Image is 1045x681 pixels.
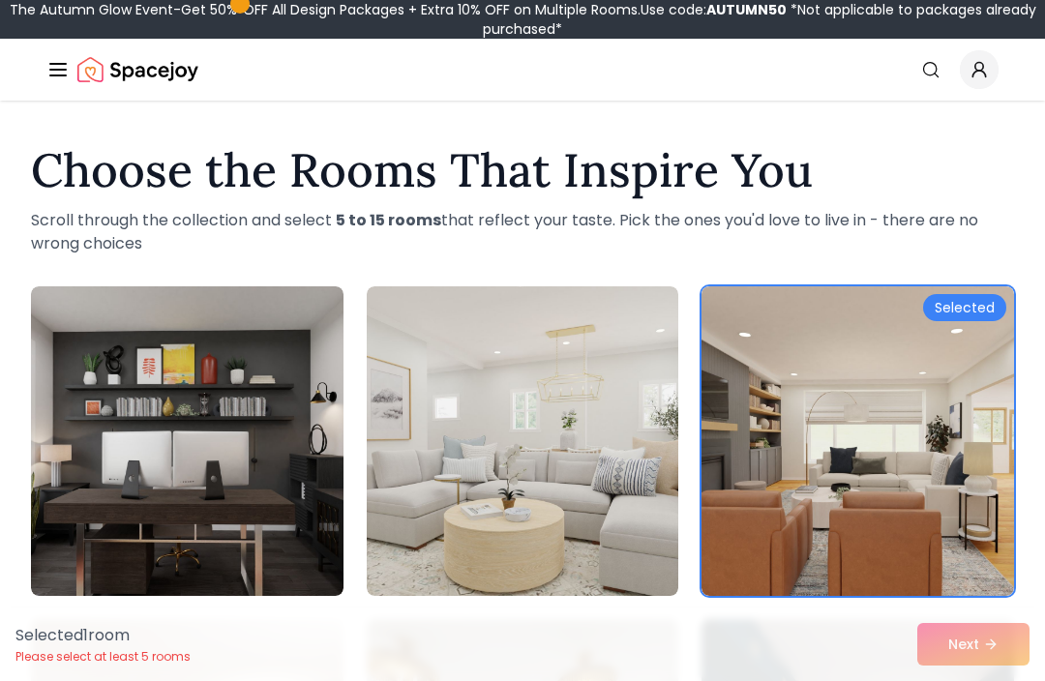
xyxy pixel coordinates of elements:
[77,50,198,89] a: Spacejoy
[15,624,191,647] p: Selected 1 room
[336,209,441,231] strong: 5 to 15 rooms
[923,294,1006,321] div: Selected
[15,649,191,665] p: Please select at least 5 rooms
[31,286,343,596] img: Room room-1
[46,39,999,101] nav: Global
[77,50,198,89] img: Spacejoy Logo
[31,147,1014,193] h1: Choose the Rooms That Inspire You
[702,286,1014,596] img: Room room-3
[367,286,679,596] img: Room room-2
[31,209,1014,255] p: Scroll through the collection and select that reflect your taste. Pick the ones you'd love to liv...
